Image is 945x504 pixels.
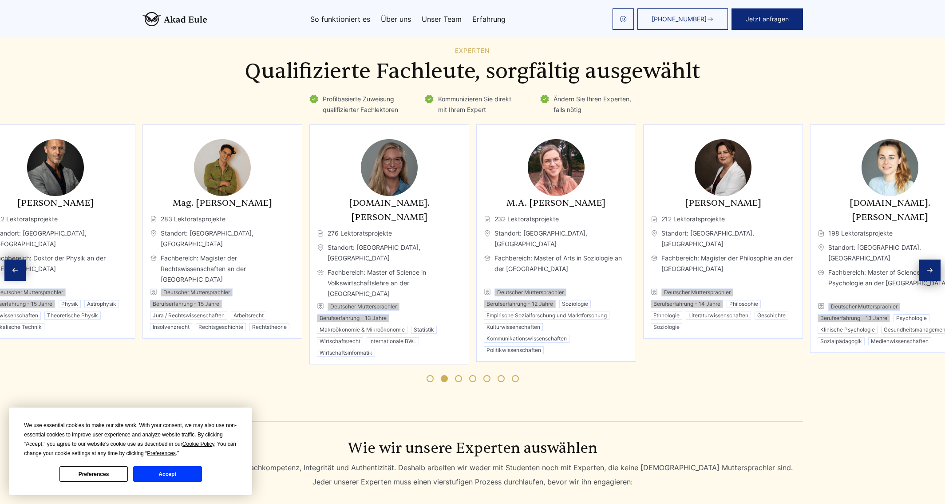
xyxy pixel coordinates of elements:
a: [PHONE_NUMBER] [637,8,728,30]
div: Experten [142,47,803,54]
button: Accept [133,466,202,482]
span: 232 Lektoratsprojekte [484,214,629,224]
a: Erfahrung [472,16,506,23]
img: Dr. Johannes Becker [27,139,84,196]
li: Soziologie [651,323,682,331]
div: Wir legen größten Wert auf Fachkompetenz, Integrität und Authentizität. Deshalb arbeiten wir wede... [142,460,803,489]
span: Go to slide 5 [483,375,490,382]
li: Sozialpädagogik [818,337,865,345]
li: Ändern Sie Ihren Experten, falls nötig [539,94,637,115]
li: Philosophie [727,300,761,308]
img: M.Sc. Mila Liebermann [361,139,418,196]
li: Kulturwissenschaften [484,323,543,331]
h3: Wie wir unsere Experten auswählen [142,440,803,457]
li: Literaturwissenschaften [686,312,751,320]
span: Fachbereich: Magister der Philosophie an der [GEOGRAPHIC_DATA] [651,253,795,285]
li: Ethnologie [651,312,682,320]
a: So funktioniert es [310,16,370,23]
li: Geschichte [755,312,788,320]
img: M.A. Julia Hartmann [528,139,585,196]
li: Profilbasierte Zuweisung qualifizierter Fachlektoren [308,94,406,115]
li: Physik [59,300,81,308]
li: Theoretische Physik [44,312,101,320]
span: Cookie Policy [182,441,214,447]
h2: Qualifizierte Fachleute, sorgfältig ausgewählt [142,59,803,84]
img: Mag. Adrian Demir [194,139,251,196]
img: Dr. Eleanor Fischer [695,139,751,196]
span: Fachbereich: Master of Arts in Soziologie an der [GEOGRAPHIC_DATA] [484,253,629,285]
li: Medienwissenschaften [868,337,931,345]
div: We use essential cookies to make our site work. With your consent, we may also use non-essential ... [24,421,237,458]
li: Deutscher Muttersprachler [661,288,733,296]
img: M.Sc. Anna Nowak [862,139,918,196]
li: Kommunizieren Sie direkt mit Ihrem Expert [424,94,522,115]
span: Go to slide 3 [455,375,462,382]
li: Makroökonomie & Mikroökonomie [317,326,407,334]
li: Berufserfahrung - 14 Jahre [651,300,723,308]
li: Berufserfahrung - 12 Jahre [484,300,556,308]
span: 212 Lektoratsprojekte [651,214,795,224]
li: Berufserfahrung - 13 Jahre [317,314,389,322]
span: Standort: [GEOGRAPHIC_DATA], [GEOGRAPHIC_DATA] [484,228,629,249]
div: Cookie Consent Prompt [9,408,252,495]
h3: M.A. [PERSON_NAME] [484,196,629,210]
li: Politikwissenschaften [484,346,544,354]
a: Unser Team [422,16,462,23]
li: Internationale BWL [367,337,419,345]
h3: [DOMAIN_NAME]. [PERSON_NAME] [317,196,462,224]
span: 283 Lektoratsprojekte [150,214,295,224]
li: Deutscher Muttersprachler [494,288,566,296]
span: Fachbereich: Magister der Rechtswissenschaften an der [GEOGRAPHIC_DATA] [150,253,295,285]
button: Preferences [59,466,128,482]
li: Wirtschaftsrecht [317,337,363,345]
div: Previous slide [4,260,26,281]
span: Go to slide 7 [512,375,519,382]
li: Klinische Psychologie [818,326,878,334]
span: Preferences [147,450,176,456]
span: 276 Lektoratsprojekte [317,228,462,239]
li: Statistik [411,326,437,334]
button: Jetzt anfragen [731,8,803,30]
li: Wirtschaftsinformatik [317,349,375,357]
img: logo [142,12,207,26]
li: Rechtsgeschichte [196,323,246,331]
li: Arbeitsrecht [231,312,266,320]
div: 3 / 11 [309,124,469,364]
div: 5 / 11 [643,124,803,339]
span: Go to slide 2 [441,375,448,382]
li: Psychologie [894,314,929,322]
li: Empirische Sozialforschung und Marktforschung [484,312,609,320]
li: Deutscher Muttersprachler [161,288,233,296]
li: Berufserfahrung - 13 Jahre [818,314,890,322]
a: Über uns [381,16,411,23]
li: Berufserfahrung - 15 Jahre [150,300,222,308]
li: Jura / Rechtswissenschaften [150,312,227,320]
div: 4 / 11 [476,124,636,362]
li: Soziologie [559,300,591,308]
span: Fachbereich: Master of Science in Volkswirtschaftslehre an der [GEOGRAPHIC_DATA] [317,267,462,299]
img: email [620,16,627,23]
li: Rechtstheorie [249,323,289,331]
li: Kommunikationswissenschaften [484,335,569,343]
li: Insolvenzrecht [150,323,192,331]
span: [PHONE_NUMBER] [652,16,707,23]
span: Standort: [GEOGRAPHIC_DATA], [GEOGRAPHIC_DATA] [150,228,295,249]
span: Standort: [GEOGRAPHIC_DATA], [GEOGRAPHIC_DATA] [317,242,462,264]
span: Go to slide 4 [469,375,476,382]
span: Go to slide 1 [427,375,434,382]
li: Deutscher Muttersprachler [828,303,900,311]
div: Next slide [919,260,941,281]
span: Go to slide 6 [498,375,505,382]
div: 2 / 11 [142,124,302,339]
span: Standort: [GEOGRAPHIC_DATA], [GEOGRAPHIC_DATA] [651,228,795,249]
li: Astrophysik [84,300,119,308]
li: Deutscher Muttersprachler [328,303,399,311]
h3: [PERSON_NAME] [651,196,795,210]
h3: Mag. [PERSON_NAME] [150,196,295,210]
